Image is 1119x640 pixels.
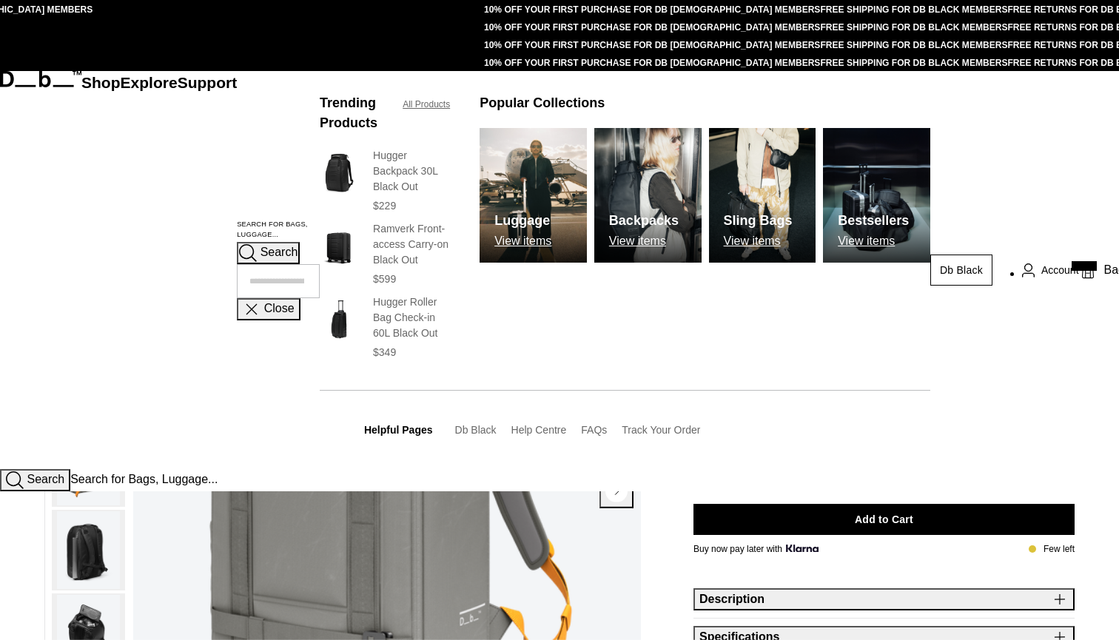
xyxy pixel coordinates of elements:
a: Support [178,74,238,91]
p: Few left [1044,542,1075,556]
a: Hugger Backpack 30L Black Out Hugger Backpack 30L Black Out $229 [320,148,450,214]
p: View items [494,235,551,248]
button: Ramverk Backpack 26L Sand Grey [52,510,125,590]
a: 10% OFF YOUR FIRST PURCHASE FOR DB [DEMOGRAPHIC_DATA] MEMBERS [484,58,820,68]
button: Next slide [599,478,634,508]
a: Db Black [455,424,497,436]
a: Ramverk Front-access Carry-on Black Out Ramverk Front-access Carry-on Black Out $599 [320,221,450,287]
h3: Helpful Pages [364,422,433,438]
a: Db Luggage View items [480,128,587,263]
a: Db Sling Bags View items [709,128,816,263]
a: Shop [81,74,121,91]
span: Close [264,302,295,314]
span: $349 [373,346,396,358]
img: Hugger Roller Bag Check-in 60L Black Out [320,294,358,344]
a: Hugger Roller Bag Check-in 60L Black Out Hugger Roller Bag Check-in 60L Black Out $349 [320,294,450,360]
img: Db [823,128,930,263]
label: Search for Bags, Luggage... [237,220,320,240]
button: Add to Cart [693,504,1075,535]
a: Account [1022,261,1079,279]
a: Db Backpacks View items [594,128,702,263]
img: Hugger Backpack 30L Black Out [320,148,358,198]
img: Db [594,128,702,263]
a: FREE SHIPPING FOR DB BLACK MEMBERS [820,40,1007,50]
a: 10% OFF YOUR FIRST PURCHASE FOR DB [DEMOGRAPHIC_DATA] MEMBERS [484,40,820,50]
a: Db Bestsellers View items [823,128,930,263]
p: View items [609,235,679,248]
span: Buy now pay later with [693,542,819,556]
img: Ramverk Front-access Carry-on Black Out [320,221,358,271]
img: Db [709,128,816,263]
img: {"height" => 20, "alt" => "Klarna"} [786,545,818,552]
span: $229 [373,200,396,212]
h3: Hugger Roller Bag Check-in 60L Black Out [373,294,450,341]
a: FREE SHIPPING FOR DB BLACK MEMBERS [820,4,1007,15]
h3: Luggage [494,211,551,231]
span: Search [27,473,64,485]
h3: Hugger Backpack 30L Black Out [373,148,450,195]
p: View items [724,235,793,248]
a: FREE SHIPPING FOR DB BLACK MEMBERS [820,58,1007,68]
a: All Products [403,98,450,111]
span: Account [1041,263,1079,278]
h3: Bestsellers [838,211,909,231]
nav: Main Navigation [81,71,237,469]
span: Search [261,246,298,258]
h3: Trending Products [320,93,388,133]
button: Search [237,242,300,264]
h3: Popular Collections [480,93,605,113]
a: 10% OFF YOUR FIRST PURCHASE FOR DB [DEMOGRAPHIC_DATA] MEMBERS [484,4,820,15]
a: Help Centre [511,424,567,436]
button: Description [693,588,1075,610]
a: Explore [121,74,178,91]
a: FREE SHIPPING FOR DB BLACK MEMBERS [820,22,1007,33]
p: View items [838,235,909,248]
img: Db [480,128,587,263]
button: Close [237,298,300,320]
a: Db Black [930,255,992,286]
h3: Ramverk Front-access Carry-on Black Out [373,221,450,268]
h3: Sling Bags [724,211,793,231]
h3: Backpacks [609,211,679,231]
span: $599 [373,273,396,285]
img: Ramverk Backpack 26L Sand Grey [57,511,120,589]
a: Track Your Order [622,424,700,436]
a: 10% OFF YOUR FIRST PURCHASE FOR DB [DEMOGRAPHIC_DATA] MEMBERS [484,22,820,33]
a: FAQs [581,424,607,436]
